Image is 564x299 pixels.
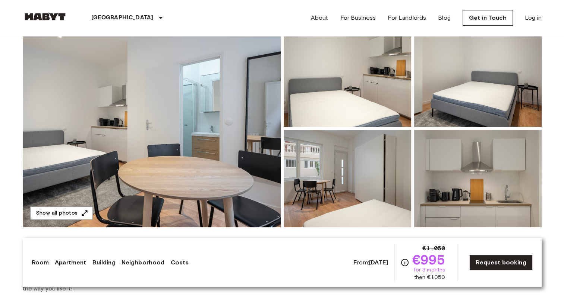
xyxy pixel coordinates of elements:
img: Picture of unit FR-18-004-002-01 [414,29,542,127]
img: Marketing picture of unit FR-18-004-002-01 [23,29,281,227]
a: Get in Touch [463,10,513,26]
a: Blog [438,13,451,22]
a: For Landlords [388,13,426,22]
b: [DATE] [369,259,388,266]
img: Picture of unit FR-18-004-002-01 [284,29,411,127]
span: €995 [412,253,445,266]
a: Neighborhood [122,258,165,267]
a: Request booking [469,255,532,270]
img: Habyt [23,13,67,20]
span: for 3 months [413,266,445,274]
span: €1,050 [422,244,445,253]
a: Apartment [55,258,86,267]
a: Room [32,258,49,267]
a: Costs [170,258,189,267]
span: From: [353,258,388,267]
a: Building [92,258,115,267]
a: For Business [340,13,376,22]
a: Log in [525,13,542,22]
span: then €1,050 [414,274,445,281]
a: About [311,13,328,22]
img: Picture of unit FR-18-004-002-01 [284,130,411,227]
button: Show all photos [30,206,93,220]
img: Picture of unit FR-18-004-002-01 [414,130,542,227]
p: [GEOGRAPHIC_DATA] [91,13,154,22]
svg: Check cost overview for full price breakdown. Please note that discounts apply to new joiners onl... [400,258,409,267]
